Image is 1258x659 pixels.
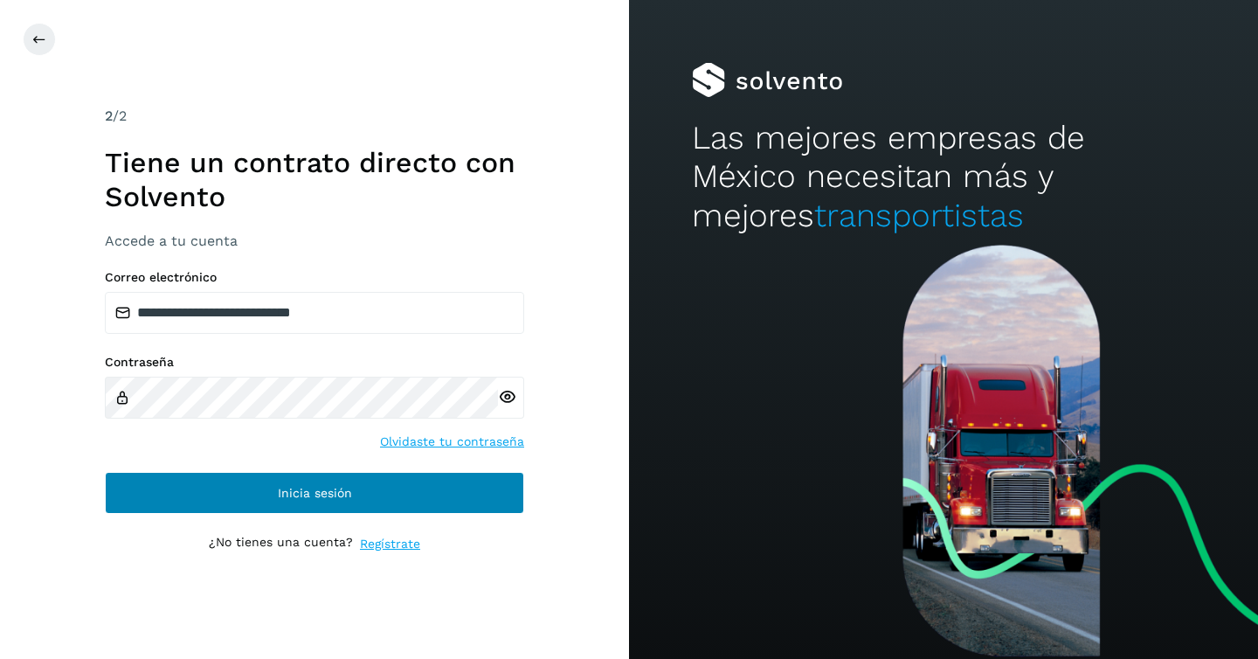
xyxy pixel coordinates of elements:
h1: Tiene un contrato directo con Solvento [105,146,524,213]
p: ¿No tienes una cuenta? [209,535,353,553]
span: transportistas [814,197,1024,234]
a: Olvidaste tu contraseña [380,433,524,451]
a: Regístrate [360,535,420,553]
span: 2 [105,108,113,124]
button: Inicia sesión [105,472,524,514]
span: Inicia sesión [278,487,352,499]
label: Correo electrónico [105,270,524,285]
div: /2 [105,106,524,127]
h2: Las mejores empresas de México necesitan más y mejores [692,119,1195,235]
h3: Accede a tu cuenta [105,232,524,249]
label: Contraseña [105,355,524,370]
